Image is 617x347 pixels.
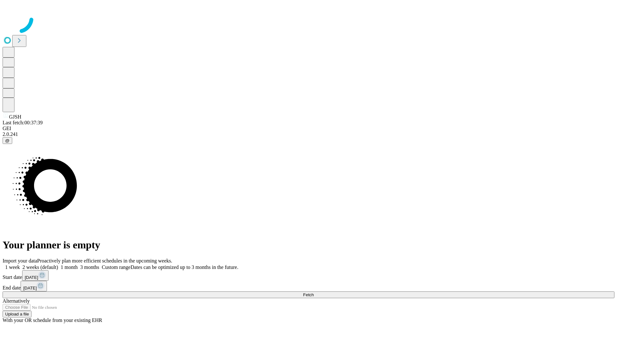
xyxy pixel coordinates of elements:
[61,264,78,270] span: 1 month
[3,131,614,137] div: 2.0.241
[22,270,49,281] button: [DATE]
[3,239,614,251] h1: Your planner is empty
[3,298,30,304] span: Alternatively
[9,114,21,120] span: GJSH
[80,264,99,270] span: 3 months
[5,138,10,143] span: @
[25,275,38,280] span: [DATE]
[3,291,614,298] button: Fetch
[102,264,130,270] span: Custom range
[5,264,20,270] span: 1 week
[303,292,314,297] span: Fetch
[3,270,614,281] div: Start date
[21,281,47,291] button: [DATE]
[3,317,102,323] span: With your OR schedule from your existing EHR
[3,137,12,144] button: @
[3,311,31,317] button: Upload a file
[3,258,37,263] span: Import your data
[37,258,172,263] span: Proactively plan more efficient schedules in the upcoming weeks.
[23,286,37,290] span: [DATE]
[3,120,43,125] span: Last fetch: 00:37:39
[22,264,58,270] span: 2 weeks (default)
[3,281,614,291] div: End date
[130,264,238,270] span: Dates can be optimized up to 3 months in the future.
[3,126,614,131] div: GEI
